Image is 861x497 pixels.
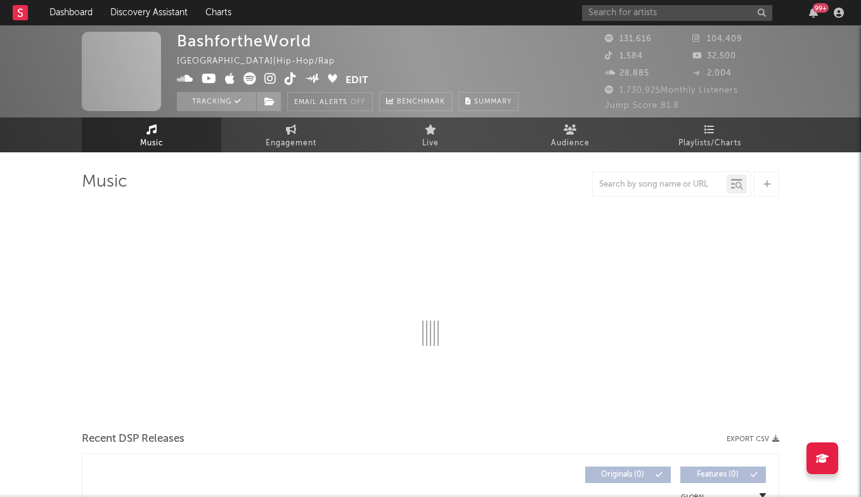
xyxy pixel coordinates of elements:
span: Features ( 0 ) [689,471,747,479]
span: Live [422,136,439,151]
button: 99+ [809,8,818,18]
span: Jump Score: 81.8 [605,102,679,110]
button: Features(0) [680,467,766,483]
a: Engagement [221,117,361,152]
button: Export CSV [727,435,779,443]
button: Tracking [177,92,256,111]
a: Benchmark [379,92,452,111]
span: 131,616 [605,35,652,43]
button: Summary [458,92,519,111]
div: 99 + [813,3,829,13]
span: 1,584 [605,52,643,60]
span: 32,500 [692,52,736,60]
span: 104,409 [692,35,742,43]
input: Search by song name or URL [593,180,727,190]
span: 28,885 [605,69,649,77]
button: Edit [346,72,368,88]
div: [GEOGRAPHIC_DATA] | Hip-Hop/Rap [177,54,349,69]
a: Music [82,117,221,152]
button: Originals(0) [585,467,671,483]
div: BashfortheWorld [177,32,311,50]
span: Recent DSP Releases [82,432,184,447]
span: Benchmark [397,95,445,110]
a: Audience [500,117,640,152]
em: Off [351,99,366,106]
span: Music [140,136,164,151]
span: Playlists/Charts [678,136,741,151]
a: Live [361,117,500,152]
button: Email AlertsOff [287,92,373,111]
input: Search for artists [582,5,772,21]
span: 2,004 [692,69,732,77]
a: Playlists/Charts [640,117,779,152]
span: Engagement [266,136,316,151]
span: Audience [551,136,590,151]
span: Summary [474,98,512,105]
span: Originals ( 0 ) [593,471,652,479]
span: 1,730,925 Monthly Listeners [605,86,738,95]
